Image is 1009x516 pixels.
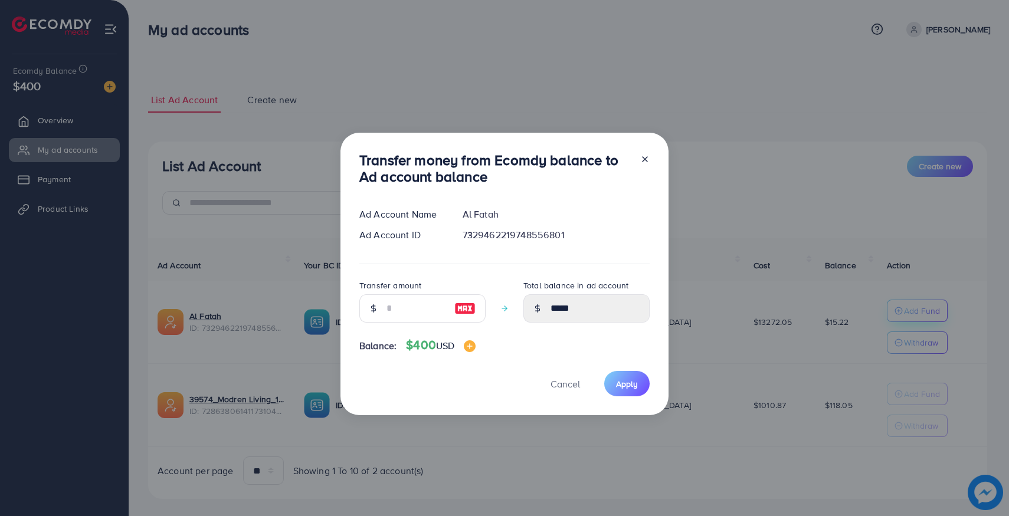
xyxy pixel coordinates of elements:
[464,340,476,352] img: image
[359,152,631,186] h3: Transfer money from Ecomdy balance to Ad account balance
[453,208,659,221] div: Al Fatah
[406,338,476,353] h4: $400
[523,280,628,291] label: Total balance in ad account
[616,378,638,390] span: Apply
[350,208,453,221] div: Ad Account Name
[453,228,659,242] div: 7329462219748556801
[551,377,580,390] span: Cancel
[436,339,454,352] span: USD
[536,371,595,396] button: Cancel
[604,371,650,396] button: Apply
[359,280,421,291] label: Transfer amount
[454,301,476,315] img: image
[359,339,397,353] span: Balance:
[350,228,453,242] div: Ad Account ID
